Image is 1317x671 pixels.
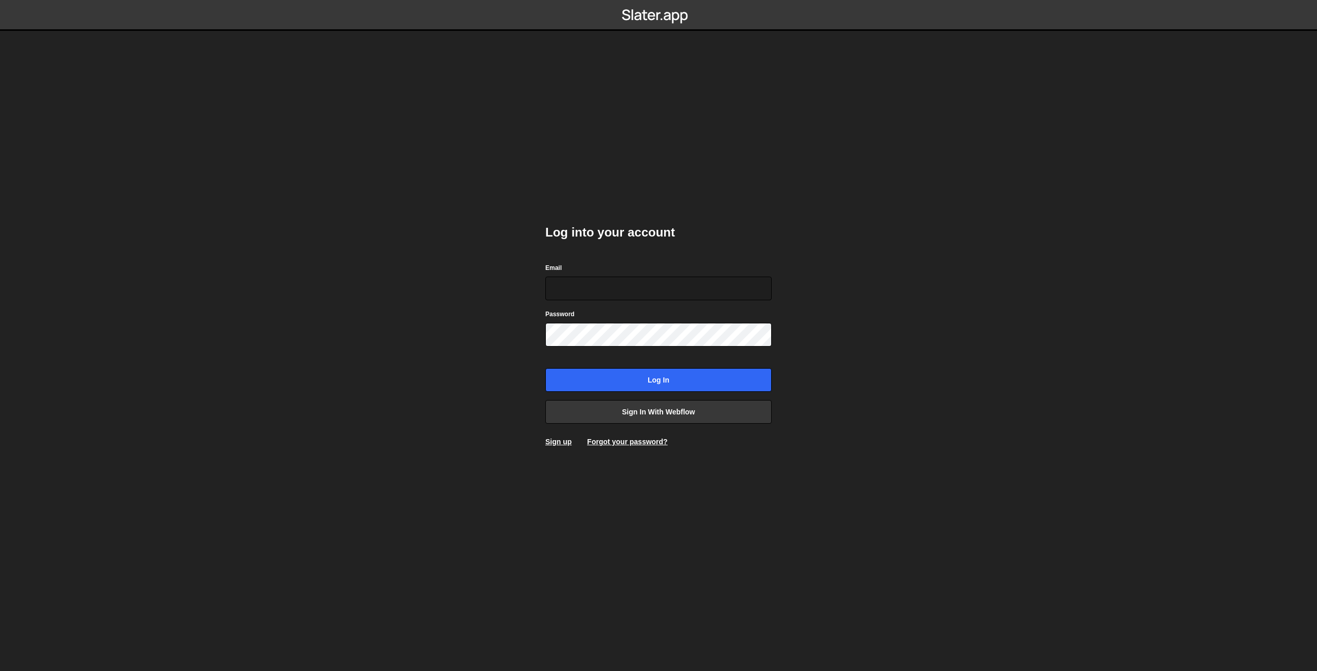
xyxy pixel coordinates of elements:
[545,438,572,446] a: Sign up
[545,263,562,273] label: Email
[587,438,667,446] a: Forgot your password?
[545,309,575,319] label: Password
[545,224,772,241] h2: Log into your account
[545,368,772,392] input: Log in
[545,400,772,424] a: Sign in with Webflow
